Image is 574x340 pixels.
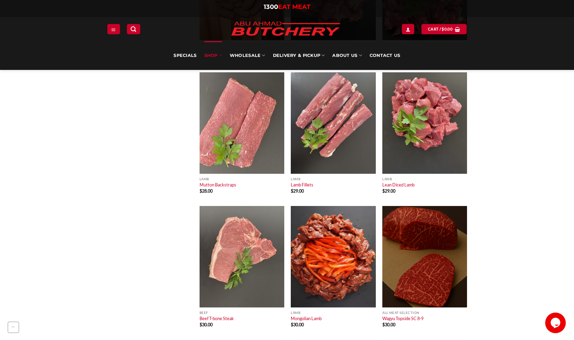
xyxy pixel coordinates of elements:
bdi: 30.00 [200,322,213,327]
span: EAT MEAT [278,3,310,11]
a: Wagyu Topside SC 8-9 [382,316,423,321]
a: Specials [174,41,196,70]
img: Mongolian Lamb [291,206,375,307]
span: $ [382,188,385,194]
p: Lamb [291,177,375,181]
a: Mutton Backstraps [200,182,236,187]
a: Search [127,24,140,34]
bdi: 0.00 [442,27,453,31]
span: $ [291,322,293,327]
p: Lamb [382,177,467,181]
img: Lamb Fillets [291,72,375,174]
iframe: chat widget [545,313,567,333]
img: Abu Ahmad Butchery [226,17,346,41]
button: Go to top [8,321,19,333]
a: View cart [421,24,467,34]
p: Lamb [291,311,375,315]
a: Delivery & Pickup [273,41,325,70]
a: Mongolian Lamb [291,316,322,321]
p: All Meat Selection [382,311,467,315]
a: Login [402,24,414,34]
span: $ [291,188,293,194]
bdi: 30.00 [291,322,304,327]
img: Beef T-bone Steak [200,206,284,307]
a: Contact Us [370,41,400,70]
span: Cart / [428,26,453,32]
a: Beef T-bone Steak [200,316,234,321]
a: About Us [332,41,362,70]
a: Menu [107,24,120,34]
a: Lamb Fillets [291,182,313,187]
img: Wagyu Topside SC 8-9 [382,206,467,307]
a: SHOP [204,41,222,70]
p: Beef [200,311,284,315]
span: $ [200,188,202,194]
bdi: 30.00 [382,322,395,327]
bdi: 28.00 [200,188,213,194]
span: $ [200,322,202,327]
a: 1300EAT MEAT [264,3,310,11]
span: 1300 [264,3,278,11]
a: Wholesale [230,41,265,70]
bdi: 29.00 [291,188,304,194]
a: Lean Diced Lamb [382,182,415,187]
p: Lamb [200,177,284,181]
img: Mutton-Backstraps [200,72,284,174]
img: Lean Diced Lamb [382,72,467,174]
span: $ [442,26,444,32]
span: $ [382,322,385,327]
bdi: 29.00 [382,188,395,194]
